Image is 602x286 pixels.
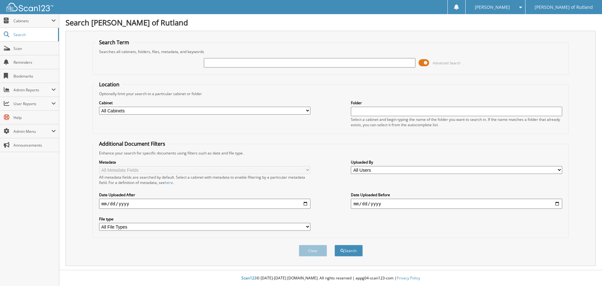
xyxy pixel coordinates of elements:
[96,49,566,54] div: Searches all cabinets, folders, files, metadata, and keywords
[99,216,310,222] label: File type
[13,101,51,106] span: User Reports
[335,245,363,256] button: Search
[299,245,327,256] button: Clear
[13,73,56,79] span: Bookmarks
[13,32,55,37] span: Search
[351,117,562,127] div: Select a cabinet and begin typing the name of the folder you want to search in. If the name match...
[475,5,510,9] span: [PERSON_NAME]
[13,60,56,65] span: Reminders
[96,81,123,88] legend: Location
[351,199,562,209] input: end
[59,271,602,286] div: © [DATE]-[DATE] [DOMAIN_NAME]. All rights reserved | appg04-scan123-com |
[241,275,256,281] span: Scan123
[99,159,310,165] label: Metadata
[96,140,168,147] legend: Additional Document Filters
[99,175,310,185] div: All metadata fields are searched by default. Select a cabinet with metadata to enable filtering b...
[96,91,566,96] div: Optionally limit your search to a particular cabinet or folder
[351,159,562,165] label: Uploaded By
[96,39,132,46] legend: Search Term
[165,180,173,185] a: here
[535,5,593,9] span: [PERSON_NAME] of Rutland
[351,192,562,197] label: Date Uploaded Before
[66,17,596,28] h1: Search [PERSON_NAME] of Rutland
[13,18,51,24] span: Cabinets
[99,100,310,105] label: Cabinet
[351,100,562,105] label: Folder
[13,129,51,134] span: Admin Menu
[99,192,310,197] label: Date Uploaded After
[13,143,56,148] span: Announcements
[13,115,56,120] span: Help
[99,199,310,209] input: start
[6,3,53,11] img: scan123-logo-white.svg
[13,46,56,51] span: Scan
[397,275,420,281] a: Privacy Policy
[433,61,461,65] span: Advanced Search
[96,150,566,156] div: Enhance your search for specific documents using filters such as date and file type.
[13,87,51,93] span: Admin Reports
